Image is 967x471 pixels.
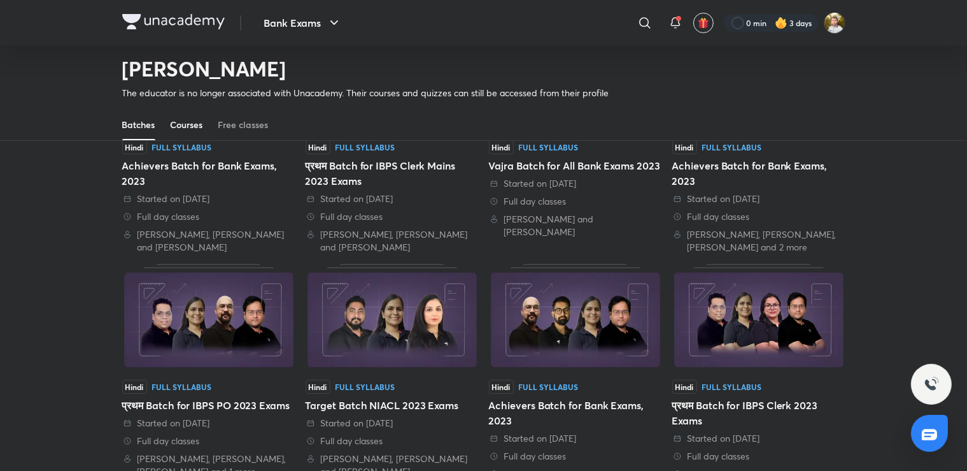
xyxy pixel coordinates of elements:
[489,398,662,428] div: Achievers Batch for Bank Exams, 2023
[775,17,787,29] img: streak
[218,110,269,140] a: Free classes
[306,398,479,413] div: Target Batch NIACL 2023 Exams
[489,177,662,190] div: Started on 24 Aug 2023
[489,450,662,463] div: Full day classes
[122,380,147,394] span: Hindi
[122,158,295,189] div: Achievers Batch for Bank Exams, 2023
[122,87,609,99] p: The educator is no longer associated with Unacademy. Their courses and quizzes can still be acces...
[702,383,762,391] div: Full Syllabus
[122,192,295,205] div: Started on 7 Sept 2023
[489,158,662,173] div: Vajra Batch for All Bank Exams 2023
[672,270,845,370] img: Thumbnail
[489,270,662,370] img: Thumbnail
[122,110,155,140] a: Batches
[489,380,514,394] span: Hindi
[672,380,697,394] span: Hindi
[306,140,330,154] span: Hindi
[122,210,295,223] div: Full day classes
[122,14,225,29] img: Company Logo
[519,383,579,391] div: Full Syllabus
[122,140,147,154] span: Hindi
[489,195,662,208] div: Full day classes
[306,210,479,223] div: Full day classes
[335,383,395,391] div: Full Syllabus
[489,432,662,445] div: Started on 27 Jul 2023
[122,56,609,82] h2: [PERSON_NAME]
[306,380,330,394] span: Hindi
[171,110,203,140] a: Courses
[824,12,845,34] img: Avirup Das
[306,158,479,189] div: प्रथम Batch for IBPS Clerk Mains 2023 Exams
[171,119,203,131] div: Courses
[122,417,295,430] div: Started on 3 Aug 2023
[672,450,845,463] div: Full day classes
[257,10,349,36] button: Bank Exams
[122,270,295,370] img: Thumbnail
[218,119,269,131] div: Free classes
[152,383,212,391] div: Full Syllabus
[306,417,479,430] div: Started on 3 Aug 2023
[924,377,939,392] img: ttu
[672,140,697,154] span: Hindi
[489,213,662,238] div: Ankush Lamba and Nimisha Bansal
[672,158,845,189] div: Achievers Batch for Bank Exams, 2023
[672,228,845,254] div: Harshal Agrawal, Puneet Kumar Sharma, Nimisha Bansal and 2 more
[489,140,514,154] span: Hindi
[122,435,295,447] div: Full day classes
[672,398,845,428] div: प्रथम Batch for IBPS Clerk 2023 Exams
[693,13,714,33] button: avatar
[122,228,295,254] div: Harshal Agrawal, Nimisha Bansal and Bhaskar Pratap Mishra
[306,228,479,254] div: Harshal Agrawal, Nimisha Bansal and Bhaskar Pratap Mishra
[122,398,295,413] div: प्रथम Batch for IBPS PO 2023 Exams
[698,17,709,29] img: avatar
[672,192,845,205] div: Started on 17 Aug 2023
[306,270,479,370] img: Thumbnail
[335,143,395,151] div: Full Syllabus
[306,192,479,205] div: Started on 31 Aug 2023
[122,119,155,131] div: Batches
[519,143,579,151] div: Full Syllabus
[152,143,212,151] div: Full Syllabus
[122,14,225,33] a: Company Logo
[672,432,845,445] div: Started on 13 Jul 2023
[702,143,762,151] div: Full Syllabus
[672,210,845,223] div: Full day classes
[306,435,479,447] div: Full day classes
